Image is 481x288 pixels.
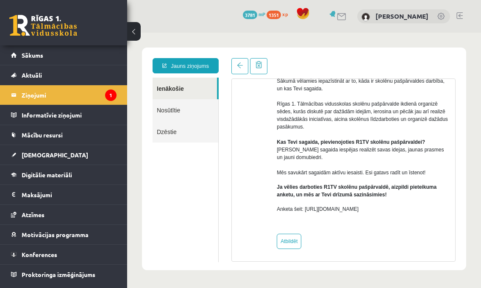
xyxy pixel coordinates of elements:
a: Ziņojumi1 [11,85,117,105]
span: 3781 [243,11,257,19]
a: Informatīvie ziņojumi [11,105,117,125]
a: Motivācijas programma [11,225,117,244]
a: Atbildēt [150,201,174,216]
span: 1351 [267,11,281,19]
a: Mācību resursi [11,125,117,145]
a: Maksājumi [11,185,117,204]
a: Aktuāli [11,65,117,85]
span: [DEMOGRAPHIC_DATA] [22,151,88,159]
span: Motivācijas programma [22,231,89,238]
a: Ienākošie [25,45,90,67]
a: 1351 xp [267,11,292,17]
span: mP [259,11,265,17]
span: Mācību resursi [22,131,63,139]
span: Atzīmes [22,211,44,218]
a: Nosūtītie [25,67,91,88]
p: Anketa šeit: [URL][DOMAIN_NAME] [150,173,322,180]
legend: Informatīvie ziņojumi [22,105,117,125]
a: Sākums [11,45,117,65]
a: Atzīmes [11,205,117,224]
legend: Ziņojumi [22,85,117,105]
span: Aktuāli [22,71,42,79]
img: Amanda Lorberga [361,13,370,21]
a: Proktoringa izmēģinājums [11,265,117,284]
a: Rīgas 1. Tālmācības vidusskola [9,15,77,36]
strong: Kas Tevi sagaida, pievienojoties R1TV skolēnu pašpārvaldei? [150,106,298,112]
span: Sākums [22,51,43,59]
i: 1 [105,89,117,101]
b: Ja vēlies darboties R1TV skolēnu pašpārvaldē, aizpildi pieteikuma anketu, un mēs ar Tevi drīzumā ... [150,151,309,165]
a: Digitālie materiāli [11,165,117,185]
span: Konferences [22,251,57,258]
a: Dzēstie [25,88,91,110]
a: [DEMOGRAPHIC_DATA] [11,145,117,165]
span: xp [282,11,288,17]
span: Proktoringa izmēģinājums [22,271,95,278]
span: Digitālie materiāli [22,171,72,179]
a: Jauns ziņojums [25,25,92,41]
a: [PERSON_NAME] [375,12,428,20]
a: 3781 mP [243,11,265,17]
a: Konferences [11,245,117,264]
legend: Maksājumi [22,185,117,204]
p: Sākumā vēlamies iepazīstināt ar to, kāda ir skolēnu pašpārvaldes darbība, un kas Tevi sagaida. Rī... [150,37,322,144]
